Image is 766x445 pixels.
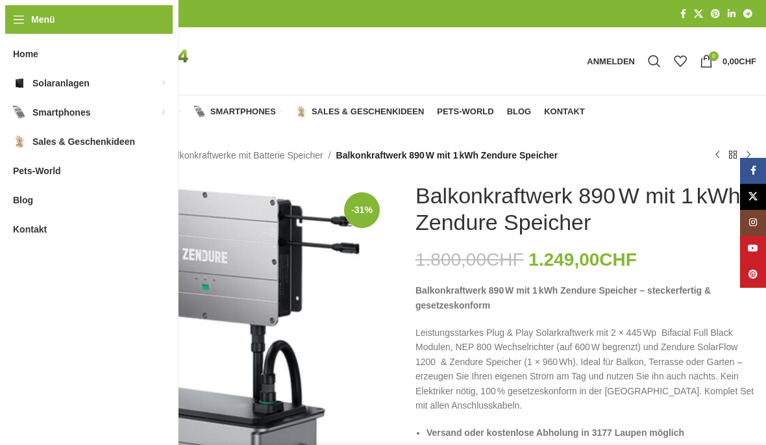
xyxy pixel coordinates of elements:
span: -31% [344,192,380,228]
span: Solaranlagen [32,71,90,95]
a: Sales & Geschenkideen [295,99,424,125]
span: Anmelden [587,57,635,66]
a: Balkonkraftwerke mit Batterie Speicher [166,148,323,162]
a: Kontakt [544,99,585,125]
a: Pinterest Social Link [740,262,766,288]
p: Leistungsstarkes Plug & Play Solarkraftwerk mit 2 × 445 Wp Bifacial Full Black Modulen, NEP 800 W... [415,325,756,413]
bdi: 0,00 [723,57,756,66]
span: Blog [13,188,33,212]
div: Meine Wunschliste [667,48,693,74]
a: Telegram Social Link [739,5,756,23]
span: Balkonkraftwerk 890 W mit 1 kWh Zendure Speicher [336,148,558,162]
img: Smartphones [194,106,206,118]
a: Instagram Social Link [740,210,766,236]
strong: Balkonkraftwerk 890 W mit 1 kWh Zendure Speicher – steckerfertig & gesetzeskonform [415,285,711,310]
span: Sales & Geschenkideen [312,107,424,117]
a: Suche [641,48,667,74]
span: Kontakt [13,218,47,241]
span: Pets-World [437,107,493,117]
a: YouTube Social Link [740,236,766,262]
a: Pets-World [437,99,493,125]
span: Home [13,42,38,66]
img: Solaranlagen [13,77,26,90]
h1: Balkonkraftwerk 890 W mit 1 kWh Zendure Speicher [415,183,756,236]
span: CHF [486,249,524,270]
span: Kontakt [544,107,585,117]
a: Facebook Social Link [740,158,766,184]
img: Sales & Geschenkideen [295,106,307,118]
span: 0 [709,51,719,61]
a: Smartphones [194,99,282,125]
span: Smartphones [210,107,276,117]
span: Sales & Geschenkideen [32,130,135,153]
span: CHF [739,57,756,66]
a: Solaranlagen [87,99,181,125]
span: CHF [599,249,637,270]
a: Nächstes Produkt [741,147,756,163]
nav: Breadcrumb [49,148,558,162]
div: Hauptnavigation [42,99,591,125]
a: 0 0,00CHF [693,48,763,74]
strong: Versand oder kostenlose Abholung in 3177 Laupen möglich [426,427,684,438]
span: Blog [507,107,532,117]
img: Sales & Geschenkideen [13,135,26,148]
a: Facebook Social Link [676,5,690,23]
bdi: 1.800,00 [415,249,524,270]
bdi: 1.249,00 [528,249,637,270]
span: Menü [31,12,55,27]
a: LinkedIn Social Link [724,5,739,23]
a: Blog [507,99,532,125]
span: Pets-World [13,159,61,183]
span: Smartphones [32,101,90,124]
a: Vorheriges Produkt [710,147,725,163]
img: Smartphones [13,106,26,119]
a: Pinterest Social Link [707,5,724,23]
a: Anmelden [580,48,641,74]
a: X Social Link [740,184,766,210]
a: X Social Link [690,5,707,23]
